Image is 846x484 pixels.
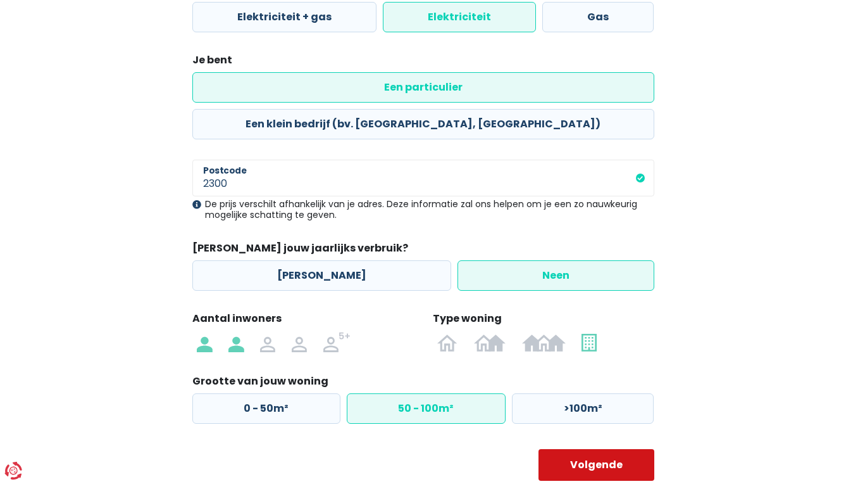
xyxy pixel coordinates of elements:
legend: Je bent [192,53,654,72]
img: Halfopen bebouwing [474,332,506,352]
label: Elektriciteit [383,2,536,32]
legend: Grootte van jouw woning [192,374,654,393]
label: Elektriciteit + gas [192,2,376,32]
img: 2 personen [228,332,244,352]
button: Volgende [538,449,654,481]
legend: Aantal inwoners [192,311,414,331]
legend: [PERSON_NAME] jouw jaarlijks verbruik? [192,241,654,260]
img: Appartement [582,332,596,352]
label: Een klein bedrijf (bv. [GEOGRAPHIC_DATA], [GEOGRAPHIC_DATA]) [192,109,654,139]
div: De prijs verschilt afhankelijk van je adres. Deze informatie zal ons helpen om je een zo nauwkeur... [192,199,654,220]
img: 3 personen [260,332,275,352]
label: Gas [542,2,654,32]
label: 0 - 50m² [192,393,340,424]
legend: Type woning [433,311,654,331]
input: 1000 [192,160,654,196]
label: 50 - 100m² [347,393,506,424]
label: Neen [457,260,654,291]
label: Een particulier [192,72,654,103]
img: 4 personen [292,332,307,352]
label: >100m² [512,393,654,424]
img: Gesloten bebouwing [522,332,566,352]
img: 5+ personen [323,332,351,352]
img: Open bebouwing [437,332,457,352]
label: [PERSON_NAME] [192,260,451,291]
img: 1 persoon [197,332,212,352]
